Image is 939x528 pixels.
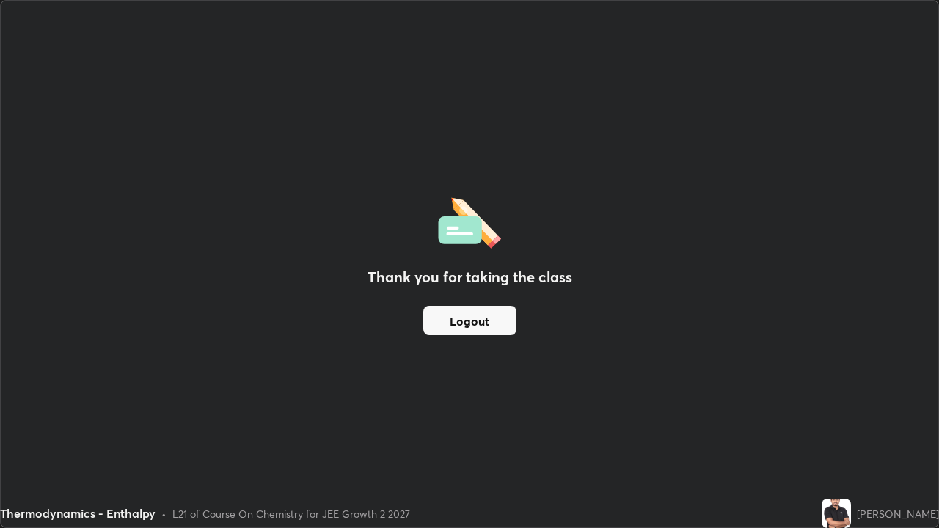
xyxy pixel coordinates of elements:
img: offlineFeedback.1438e8b3.svg [438,193,501,249]
div: L21 of Course On Chemistry for JEE Growth 2 2027 [172,506,410,521]
h2: Thank you for taking the class [368,266,572,288]
img: 5fba970c85c7484fbef5fa1617cbed6b.jpg [822,499,851,528]
div: • [161,506,167,521]
button: Logout [423,306,516,335]
div: [PERSON_NAME] [857,506,939,521]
